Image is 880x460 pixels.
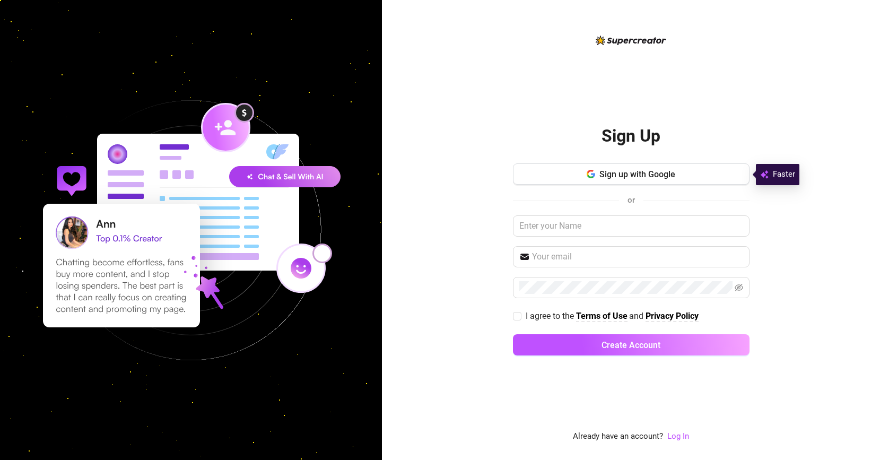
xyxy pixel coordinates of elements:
span: Faster [773,168,795,181]
button: Create Account [513,334,750,355]
strong: Terms of Use [576,311,628,321]
img: logo-BBDzfeDw.svg [596,36,666,45]
span: or [628,195,635,205]
span: Sign up with Google [599,169,675,179]
strong: Privacy Policy [646,311,699,321]
span: I agree to the [526,311,576,321]
img: svg%3e [760,168,769,181]
img: signup-background-D0MIrEPF.svg [7,47,374,414]
span: Create Account [602,340,660,350]
a: Log In [667,430,689,443]
a: Log In [667,431,689,441]
h2: Sign Up [602,125,660,147]
span: and [629,311,646,321]
span: eye-invisible [735,283,743,292]
a: Privacy Policy [646,311,699,322]
input: Your email [532,250,743,263]
input: Enter your Name [513,215,750,237]
a: Terms of Use [576,311,628,322]
button: Sign up with Google [513,163,750,185]
span: Already have an account? [573,430,663,443]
